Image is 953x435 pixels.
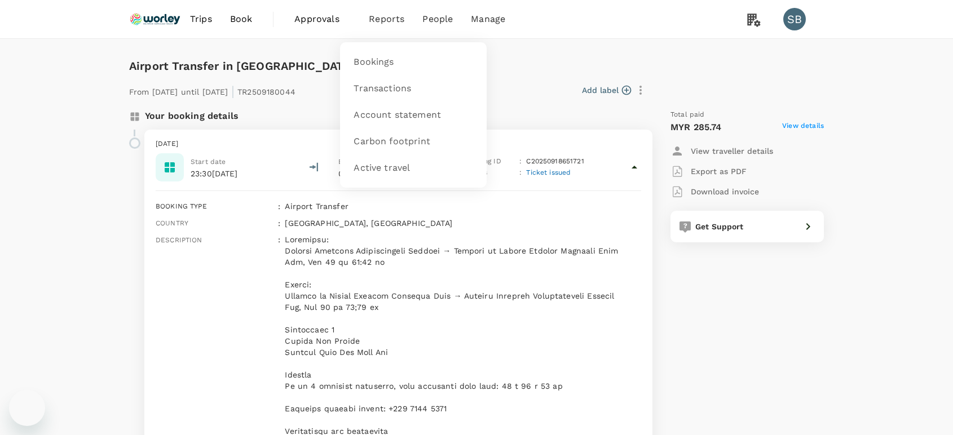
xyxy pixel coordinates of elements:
[347,49,480,76] a: Bookings
[156,202,207,210] span: Booking type
[156,219,188,227] span: Country
[465,156,515,167] p: Booking ID
[691,145,773,157] p: View traveller details
[347,155,480,181] a: Active travel
[156,139,641,150] p: [DATE]
[471,12,505,26] span: Manage
[191,168,238,179] p: 23:30[DATE]
[230,12,253,26] span: Book
[145,109,239,123] p: Your booking details
[129,7,181,32] img: Ranhill Worley Sdn Bhd
[347,128,480,155] a: Carbon footprint
[129,57,355,75] h6: Airport Transfer in [GEOGRAPHIC_DATA]
[129,80,295,100] p: From [DATE] until [DATE] TR2509180044
[582,85,631,96] button: Add label
[354,162,410,175] span: Active travel
[231,83,235,99] span: |
[369,12,404,26] span: Reports
[190,12,212,26] span: Trips
[156,236,202,244] span: Description
[526,168,571,176] span: Ticket issued
[526,156,584,167] p: C20250918651721
[465,167,515,179] p: Status
[9,390,45,426] iframe: Button to launch messaging window
[670,121,722,134] p: MYR 285.74
[273,196,280,212] div: :
[338,168,445,179] p: 05:00[DATE]
[354,109,441,122] span: Account statement
[354,82,411,95] span: Transactions
[354,56,394,69] span: Bookings
[695,222,744,231] span: Get Support
[273,213,280,229] div: :
[519,156,522,167] p: :
[191,158,226,166] span: Start date
[783,8,806,30] div: SB
[670,141,773,161] button: View traveller details
[294,12,351,26] span: Approvals
[691,166,747,177] p: Export as PDF
[354,135,430,148] span: Carbon footprint
[782,121,824,134] span: View details
[519,167,522,179] p: :
[285,201,641,212] p: airport Transfer
[285,217,641,229] p: [GEOGRAPHIC_DATA], [GEOGRAPHIC_DATA]
[670,109,705,121] span: Total paid
[347,76,480,102] a: Transactions
[670,181,759,202] button: Download invoice
[422,12,453,26] span: People
[347,102,480,128] a: Account statement
[338,158,369,166] span: End date
[691,186,759,197] p: Download invoice
[670,161,747,181] button: Export as PDF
